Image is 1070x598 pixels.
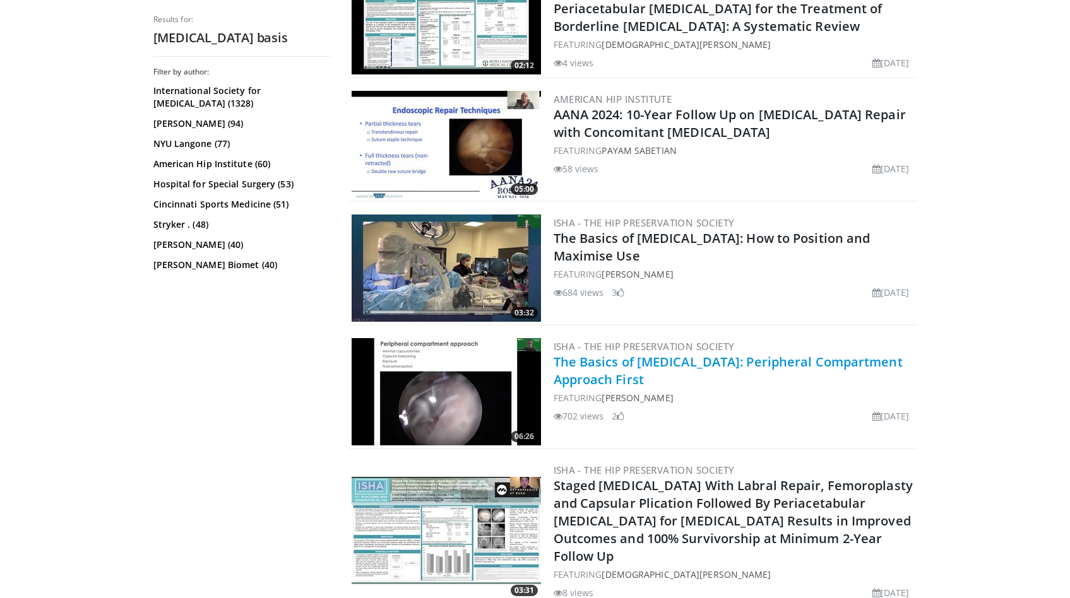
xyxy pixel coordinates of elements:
[554,162,599,175] li: 58 views
[153,178,327,191] a: Hospital for Special Surgery (53)
[554,38,915,51] div: FEATURING
[511,60,538,71] span: 02:12
[352,91,541,198] img: b3938b2c-8d6f-4e44-933d-539c164cd804.300x170_q85_crop-smart_upscale.jpg
[872,56,910,69] li: [DATE]
[554,267,915,281] div: FEATURING
[602,392,673,404] a: [PERSON_NAME]
[554,409,604,423] li: 702 views
[153,138,327,150] a: NYU Langone (77)
[352,338,541,445] a: 06:26
[352,477,541,584] img: fd3d04e8-bfa4-4538-85ab-7adce48ae9d0.300x170_q85_crop-smart_upscale.jpg
[554,353,903,388] a: The Basics of [MEDICAL_DATA]: Peripheral Compartment Approach First
[872,286,910,299] li: [DATE]
[602,38,771,50] a: [DEMOGRAPHIC_DATA][PERSON_NAME]
[153,67,330,77] h3: Filter by author:
[554,391,915,404] div: FEATURING
[602,268,673,280] a: [PERSON_NAME]
[554,93,672,105] a: American Hip Institute
[872,162,910,175] li: [DATE]
[554,340,735,353] a: ISHA - The Hip Preservation Society
[554,568,915,581] div: FEATURING
[153,198,327,211] a: Cincinnati Sports Medicine (51)
[511,184,538,195] span: 05:00
[554,56,594,69] li: 4 views
[554,106,906,141] a: AANA 2024: 10-Year Follow Up on [MEDICAL_DATA] Repair with Concomitant [MEDICAL_DATA]
[352,91,541,198] a: 05:00
[554,286,604,299] li: 684 views
[153,15,330,25] p: Results for:
[352,338,541,445] img: e14e64d9-437f-40bd-96d8-fe4153f7da0e.300x170_q85_crop-smart_upscale.jpg
[602,568,771,580] a: [DEMOGRAPHIC_DATA][PERSON_NAME]
[511,431,538,442] span: 06:26
[554,216,735,229] a: ISHA - The Hip Preservation Society
[352,477,541,584] a: 03:31
[153,218,327,231] a: Stryker . (48)
[554,144,915,157] div: FEATURING
[554,230,871,264] a: The Basics of [MEDICAL_DATA]: How to Position and Maximise Use
[153,158,327,170] a: American Hip Institute (60)
[352,214,541,322] img: 6c7b0cb2-527a-420c-b31e-d45c2801438f.300x170_q85_crop-smart_upscale.jpg
[872,409,910,423] li: [DATE]
[153,238,327,251] a: [PERSON_NAME] (40)
[612,286,624,299] li: 3
[352,214,541,322] a: 03:32
[153,30,330,46] h2: [MEDICAL_DATA] basis
[511,585,538,596] span: 03:31
[153,85,327,110] a: International Society for [MEDICAL_DATA] (1328)
[612,409,624,423] li: 2
[602,144,676,156] a: Payam Sabetian
[511,307,538,319] span: 03:32
[153,117,327,130] a: [PERSON_NAME] (94)
[153,259,327,271] a: [PERSON_NAME] Biomet (40)
[554,477,913,565] a: Staged [MEDICAL_DATA] With Labral Repair, Femoroplasty and Capsular Plication Followed By Periace...
[554,464,735,476] a: ISHA - The Hip Preservation Society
